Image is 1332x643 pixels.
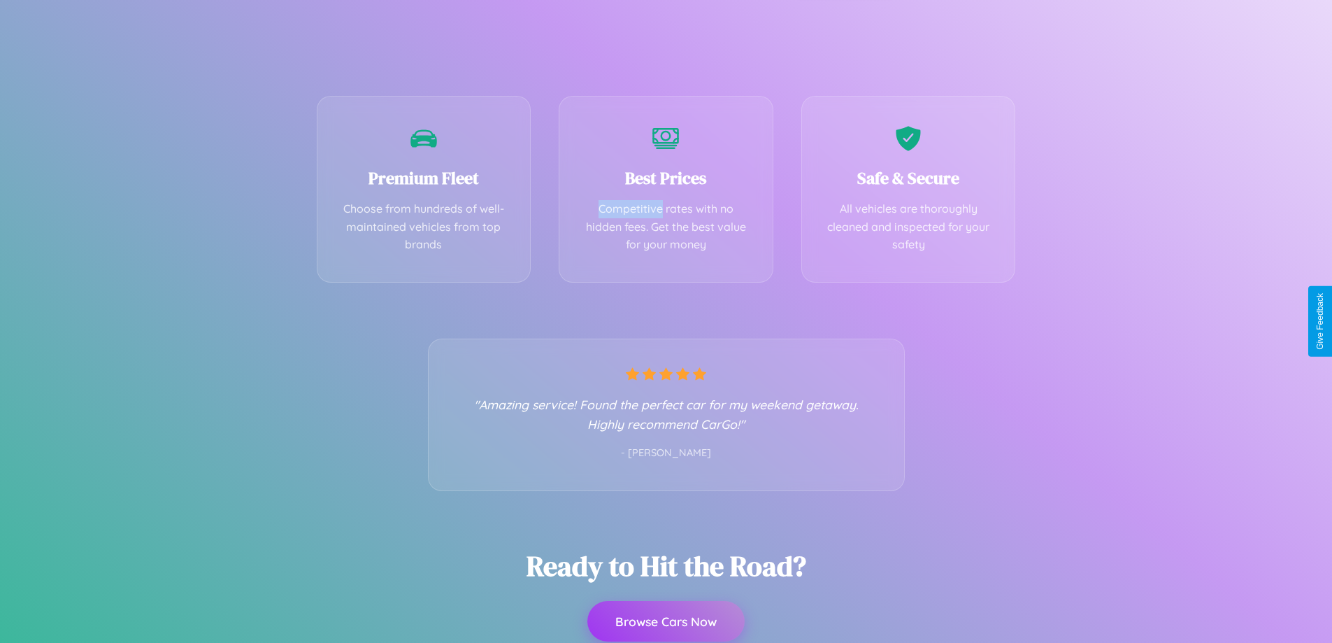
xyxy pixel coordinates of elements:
h2: Ready to Hit the Road? [527,547,806,585]
p: "Amazing service! Found the perfect car for my weekend getaway. Highly recommend CarGo!" [457,395,876,434]
p: Competitive rates with no hidden fees. Get the best value for your money [580,200,752,254]
h3: Premium Fleet [338,167,510,190]
button: Browse Cars Now [587,601,745,642]
h3: Best Prices [580,167,752,190]
p: All vehicles are thoroughly cleaned and inspected for your safety [823,200,994,254]
h3: Safe & Secure [823,167,994,190]
div: Give Feedback [1315,293,1325,350]
p: Choose from hundreds of well-maintained vehicles from top brands [338,200,510,254]
p: - [PERSON_NAME] [457,444,876,462]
